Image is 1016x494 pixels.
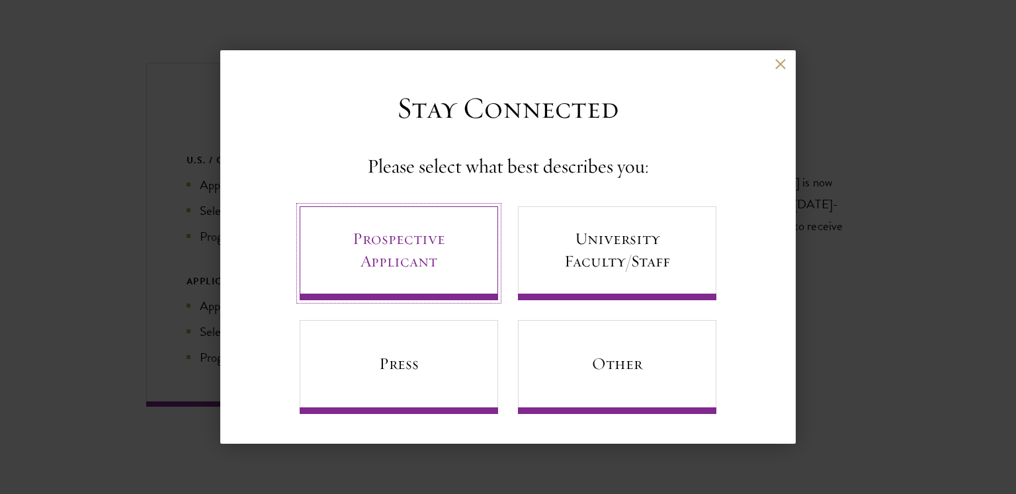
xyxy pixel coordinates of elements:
[300,206,498,300] a: Prospective Applicant
[518,320,716,414] a: Other
[518,206,716,300] a: University Faculty/Staff
[397,90,619,127] h3: Stay Connected
[300,320,498,414] a: Press
[367,153,649,180] h4: Please select what best describes you:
